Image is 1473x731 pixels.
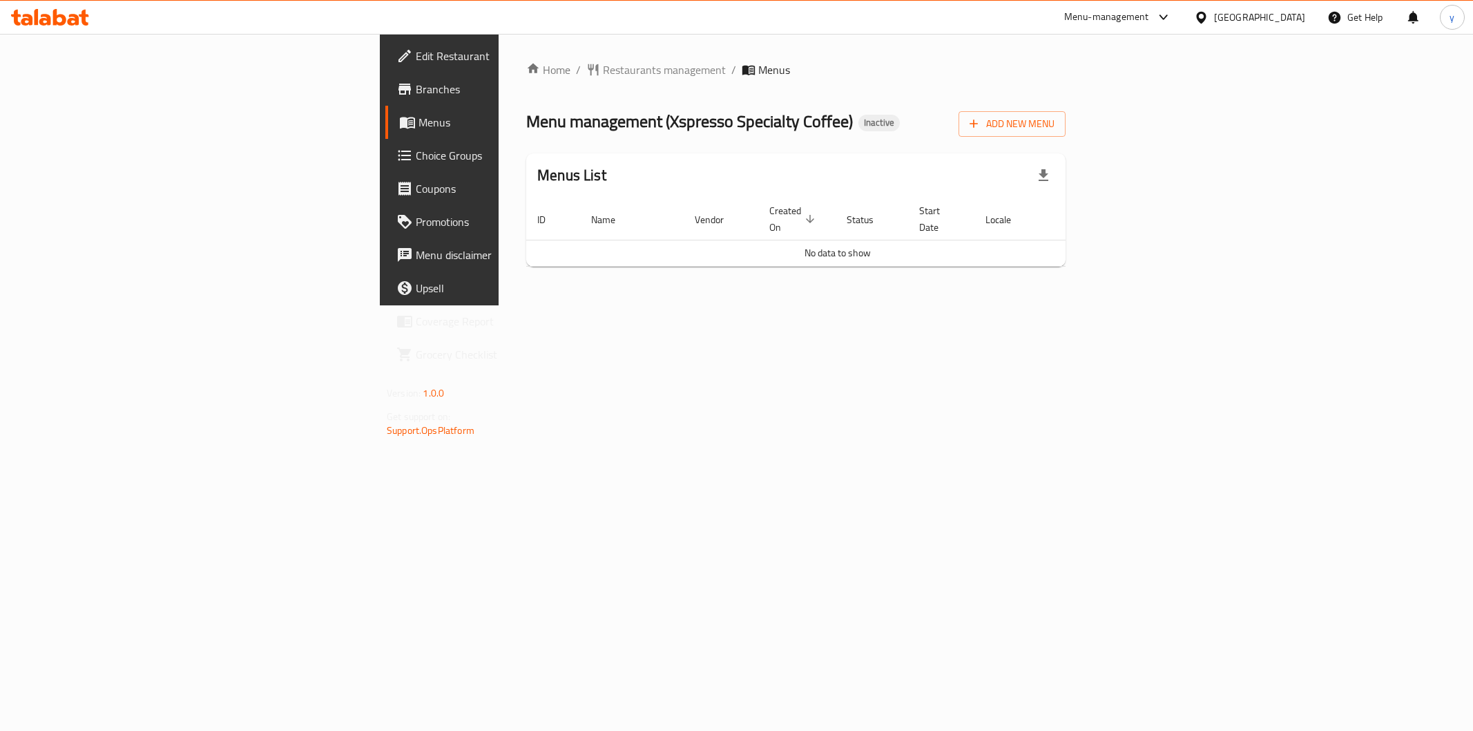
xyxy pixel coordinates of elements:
span: Branches [416,81,615,97]
span: Edit Restaurant [416,48,615,64]
a: Support.OpsPlatform [387,421,474,439]
span: Restaurants management [603,61,726,78]
span: Promotions [416,213,615,230]
a: Menus [385,106,626,139]
a: Grocery Checklist [385,338,626,371]
span: Choice Groups [416,147,615,164]
span: Menus [758,61,790,78]
div: Menu-management [1064,9,1149,26]
button: Add New Menu [959,111,1066,137]
span: Menus [418,114,615,131]
span: Get support on: [387,408,450,426]
span: Coverage Report [416,313,615,330]
nav: breadcrumb [526,61,1066,78]
span: Version: [387,384,421,402]
span: No data to show [805,244,871,262]
span: Grocery Checklist [416,346,615,363]
a: Branches [385,73,626,106]
table: enhanced table [526,198,1149,267]
a: Upsell [385,272,626,305]
span: Status [847,211,892,228]
span: Upsell [416,280,615,296]
th: Actions [1046,198,1149,240]
a: Choice Groups [385,139,626,172]
span: Add New Menu [970,115,1055,133]
a: Restaurants management [586,61,726,78]
span: Created On [769,202,819,236]
span: Menu management ( Xspresso Specialty Coffee ) [526,106,853,137]
div: Export file [1027,159,1060,192]
a: Edit Restaurant [385,39,626,73]
span: ID [537,211,564,228]
span: 1.0.0 [423,384,444,402]
span: Name [591,211,633,228]
span: Menu disclaimer [416,247,615,263]
a: Promotions [385,205,626,238]
span: Vendor [695,211,742,228]
h2: Menus List [537,165,606,186]
span: Locale [985,211,1029,228]
span: Inactive [858,117,900,129]
li: / [731,61,736,78]
a: Menu disclaimer [385,238,626,272]
span: Coupons [416,180,615,197]
span: y [1450,10,1454,25]
div: [GEOGRAPHIC_DATA] [1214,10,1305,25]
span: Start Date [919,202,958,236]
a: Coupons [385,172,626,205]
div: Inactive [858,115,900,131]
a: Coverage Report [385,305,626,338]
